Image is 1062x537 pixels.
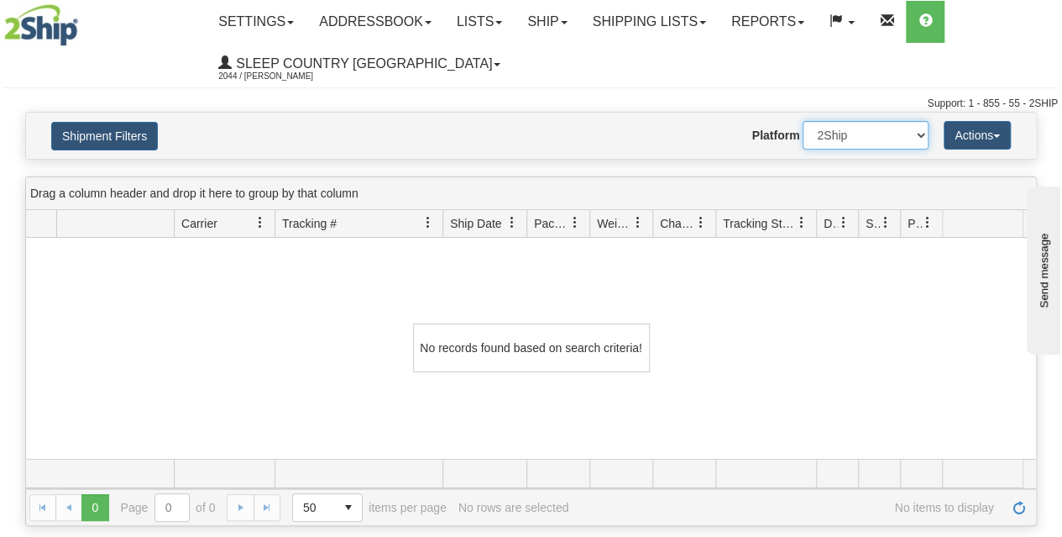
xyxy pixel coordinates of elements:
[866,215,880,232] span: Shipment Issues
[292,493,447,522] span: items per page
[824,215,838,232] span: Delivery Status
[306,1,444,43] a: Addressbook
[687,208,715,237] a: Charge filter column settings
[719,1,817,43] a: Reports
[580,1,719,43] a: Shipping lists
[181,215,217,232] span: Carrier
[515,1,579,43] a: Ship
[335,494,362,521] span: select
[218,68,344,85] span: 2044 / [PERSON_NAME]
[723,215,796,232] span: Tracking Status
[787,208,816,237] a: Tracking Status filter column settings
[206,43,513,85] a: Sleep Country [GEOGRAPHIC_DATA] 2044 / [PERSON_NAME]
[303,499,325,516] span: 50
[660,215,695,232] span: Charge
[534,215,569,232] span: Packages
[232,56,492,71] span: Sleep Country [GEOGRAPHIC_DATA]
[51,122,158,150] button: Shipment Filters
[913,208,942,237] a: Pickup Status filter column settings
[944,121,1011,150] button: Actions
[444,1,515,43] a: Lists
[1006,494,1033,521] a: Refresh
[246,208,275,237] a: Carrier filter column settings
[871,208,900,237] a: Shipment Issues filter column settings
[908,215,922,232] span: Pickup Status
[450,215,501,232] span: Ship Date
[580,501,994,514] span: No items to display
[4,4,78,46] img: logo2044.jpg
[4,97,1058,111] div: Support: 1 - 855 - 55 - 2SHIP
[624,208,652,237] a: Weight filter column settings
[282,215,337,232] span: Tracking #
[81,494,108,521] span: Page 0
[413,324,650,372] div: No records found based on search criteria!
[26,177,1036,210] div: grid grouping header
[206,1,306,43] a: Settings
[414,208,442,237] a: Tracking # filter column settings
[1023,182,1060,354] iframe: chat widget
[498,208,526,237] a: Ship Date filter column settings
[121,493,216,522] span: Page of 0
[561,208,589,237] a: Packages filter column settings
[292,493,363,522] span: Page sizes drop down
[829,208,858,237] a: Delivery Status filter column settings
[13,14,155,27] div: Send message
[752,127,800,144] label: Platform
[458,501,569,514] div: No rows are selected
[597,215,632,232] span: Weight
